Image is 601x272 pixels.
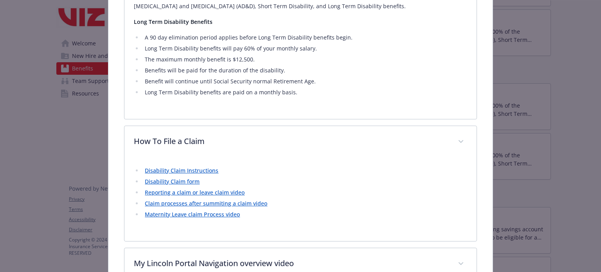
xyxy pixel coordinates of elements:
li: Long Term Disability benefits are paid on a monthly basis. [142,88,467,97]
a: Disability Claim Instructions [145,167,218,174]
li: Benefits will be paid for the duration of the disability. [142,66,467,75]
a: Maternity Leave claim Process video [145,211,240,218]
a: Reporting a claim or leave claim video [145,189,245,196]
li: Long Term Disability benefits will pay 60% of your monthly salary. [142,44,467,53]
a: Disability Claim form [145,178,200,185]
li: Benefit will continue until Social Security normal Retirement Age. [142,77,467,86]
div: How To File a Claim [124,158,476,241]
div: How To File a Claim [124,126,476,158]
a: Claim processes after summiting a claim video [145,200,267,207]
strong: Long Term Disability Benefits [134,18,212,25]
p: My Lincoln Portal Navigation overview video [134,258,448,269]
li: The maximum monthly benefit is $12,500. [142,55,467,64]
li: A 90 day elimination period applies before Long Term Disability benefits begin. [142,33,467,42]
p: How To File a Claim [134,135,448,147]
